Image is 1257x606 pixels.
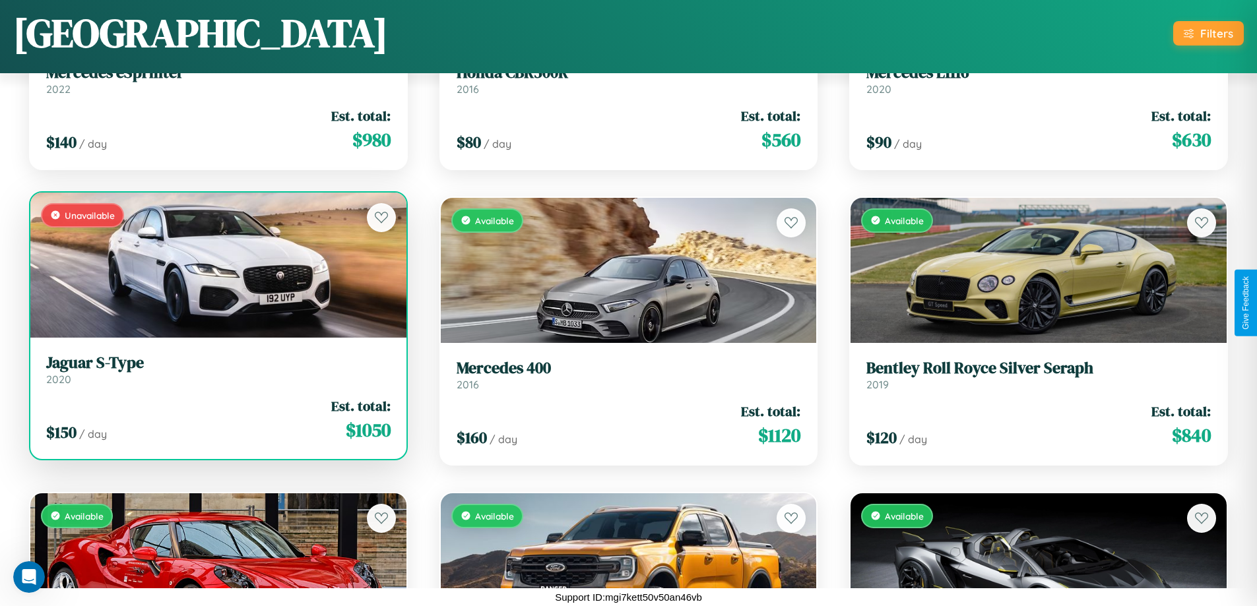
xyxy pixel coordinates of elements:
[475,510,514,522] span: Available
[352,127,391,153] span: $ 980
[457,63,801,82] h3: Honda CBR500R
[484,137,511,150] span: / day
[457,82,479,96] span: 2016
[65,210,115,221] span: Unavailable
[46,373,71,386] span: 2020
[331,396,391,415] span: Est. total:
[866,427,897,448] span: $ 120
[331,106,391,125] span: Est. total:
[741,106,800,125] span: Est. total:
[346,417,391,443] span: $ 1050
[1172,422,1211,448] span: $ 840
[866,63,1211,82] h3: Mercedes L1116
[13,561,45,593] iframe: Intercom live chat
[457,359,801,378] h3: Mercedes 400
[79,137,107,150] span: / day
[866,63,1211,96] a: Mercedes L11162020
[46,82,71,96] span: 2022
[1151,402,1211,421] span: Est. total:
[741,402,800,421] span: Est. total:
[46,421,77,443] span: $ 150
[866,82,891,96] span: 2020
[475,215,514,226] span: Available
[866,359,1211,378] h3: Bentley Roll Royce Silver Seraph
[46,353,391,386] a: Jaguar S-Type2020
[866,131,891,153] span: $ 90
[46,63,391,96] a: Mercedes eSprinter2022
[885,510,924,522] span: Available
[457,131,481,153] span: $ 80
[1172,127,1211,153] span: $ 630
[457,378,479,391] span: 2016
[65,510,104,522] span: Available
[490,433,517,446] span: / day
[13,6,388,60] h1: [GEOGRAPHIC_DATA]
[866,359,1211,391] a: Bentley Roll Royce Silver Seraph2019
[79,427,107,440] span: / day
[885,215,924,226] span: Available
[457,427,487,448] span: $ 160
[457,359,801,391] a: Mercedes 4002016
[46,353,391,373] h3: Jaguar S-Type
[894,137,922,150] span: / day
[1151,106,1211,125] span: Est. total:
[761,127,800,153] span: $ 560
[1200,26,1233,40] div: Filters
[899,433,927,446] span: / day
[1173,21,1244,45] button: Filters
[758,422,800,448] span: $ 1120
[866,378,889,391] span: 2019
[1241,276,1250,330] div: Give Feedback
[555,588,702,606] p: Support ID: mgi7kett50v50an46vb
[46,63,391,82] h3: Mercedes eSprinter
[457,63,801,96] a: Honda CBR500R2016
[46,131,77,153] span: $ 140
